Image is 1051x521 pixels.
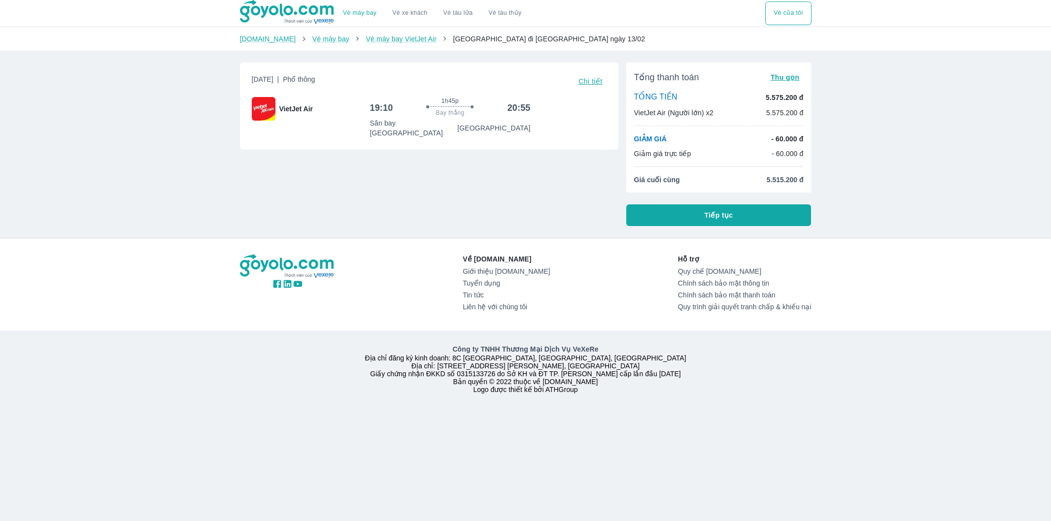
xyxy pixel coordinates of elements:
[678,267,812,275] a: Quy chế [DOMAIN_NAME]
[634,92,678,103] p: TỔNG TIỀN
[771,73,800,81] span: Thu gọn
[578,77,602,85] span: Chi tiết
[283,75,315,83] span: Phổ thông
[240,254,336,279] img: logo
[508,102,531,114] h6: 20:55
[436,1,481,25] a: Vé tàu lửa
[634,71,699,83] span: Tổng thanh toán
[312,35,349,43] a: Vé máy bay
[575,74,606,88] button: Chi tiết
[678,303,812,311] a: Quy trình giải quyết tranh chấp & khiếu nại
[234,344,817,393] div: Địa chỉ đăng ký kinh doanh: 8C [GEOGRAPHIC_DATA], [GEOGRAPHIC_DATA], [GEOGRAPHIC_DATA] Địa chỉ: [...
[370,118,457,138] p: Sân bay [GEOGRAPHIC_DATA]
[634,108,713,118] p: VietJet Air (Người lớn) x2
[463,291,550,299] a: Tin tức
[463,279,550,287] a: Tuyển dụng
[242,344,810,354] p: Công ty TNHH Thương Mại Dịch Vụ VeXeRe
[457,123,530,133] p: [GEOGRAPHIC_DATA]
[626,204,812,226] button: Tiếp tục
[366,35,436,43] a: Vé máy bay VietJet Air
[705,210,733,220] span: Tiếp tục
[765,1,811,25] div: choose transportation mode
[480,1,529,25] button: Vé tàu thủy
[436,109,465,117] span: Bay thẳng
[678,279,812,287] a: Chính sách bảo mật thông tin
[343,9,376,17] a: Vé máy bay
[370,102,393,114] h6: 19:10
[767,175,804,185] span: 5.515.200 đ
[678,254,812,264] p: Hỗ trợ
[767,70,804,84] button: Thu gọn
[766,93,803,102] p: 5.575.200 đ
[634,175,680,185] span: Giá cuối cùng
[771,134,803,144] p: - 60.000 đ
[240,35,296,43] a: [DOMAIN_NAME]
[765,1,811,25] button: Vé của tôi
[277,75,279,83] span: |
[279,104,313,114] span: VietJet Air
[453,35,645,43] span: [GEOGRAPHIC_DATA] đi [GEOGRAPHIC_DATA] ngày 13/02
[463,267,550,275] a: Giới thiệu [DOMAIN_NAME]
[240,34,812,44] nav: breadcrumb
[634,134,667,144] p: GIẢM GIÁ
[335,1,529,25] div: choose transportation mode
[678,291,812,299] a: Chính sách bảo mật thanh toán
[441,97,459,105] span: 1h45p
[252,74,315,88] span: [DATE]
[772,149,804,159] p: - 60.000 đ
[392,9,427,17] a: Vé xe khách
[463,254,550,264] p: Về [DOMAIN_NAME]
[766,108,804,118] p: 5.575.200 đ
[634,149,691,159] p: Giảm giá trực tiếp
[463,303,550,311] a: Liên hệ với chúng tôi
